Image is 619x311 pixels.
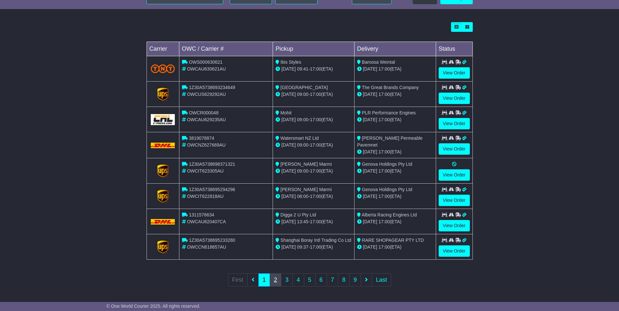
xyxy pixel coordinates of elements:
div: (ETA) [357,91,433,98]
img: DHL.png [151,219,175,224]
span: 17:00 [379,244,390,250]
span: Genova Holdings Pty Ltd [362,162,412,167]
div: (ETA) [357,116,433,123]
a: 6 [315,273,327,287]
span: 09:00 [297,117,308,122]
td: Carrier [147,42,179,56]
span: OWCAU620407CA [187,219,226,224]
span: The Great Brands Company [362,85,419,90]
span: [GEOGRAPHIC_DATA] [280,85,328,90]
span: 09:00 [297,168,308,174]
span: 09:37 [297,244,308,250]
a: View Order [439,220,470,231]
span: Barossa Weintal [362,59,395,65]
img: GetCarrierServiceLogo [151,114,175,125]
a: View Order [439,118,470,129]
a: View Order [439,245,470,257]
img: GetCarrierServiceLogo [157,240,168,253]
span: 17:00 [310,219,321,224]
span: [PERSON_NAME] Marmi [280,162,332,167]
span: [DATE] [363,194,377,199]
span: 08:00 [297,194,308,199]
span: [DATE] [281,66,296,71]
span: OWCAU629235AU [187,117,226,122]
span: [DATE] [363,168,377,174]
a: Last [372,273,391,287]
div: (ETA) [357,149,433,155]
span: 1Z30A5738695233280 [189,238,235,243]
span: 17:00 [379,66,390,71]
img: GetCarrierServiceLogo [157,190,168,203]
span: Alberta Racing Engines Ltd [362,212,417,217]
span: 17:00 [310,194,321,199]
span: [DATE] [363,244,377,250]
span: Shanghai Boray Intl Trading Co Ltd [280,238,351,243]
span: [DATE] [281,168,296,174]
span: 1Z30A5738698371321 [189,162,235,167]
span: [DATE] [363,66,377,71]
span: OWCAU630621AU [187,66,226,71]
a: 3 [281,273,293,287]
span: 17:00 [310,117,321,122]
span: OWCIT623305AU [187,168,224,174]
a: 1 [258,273,270,287]
div: - (ETA) [276,244,352,251]
a: 2 [270,273,281,287]
div: - (ETA) [276,193,352,200]
a: 4 [292,273,304,287]
span: [DATE] [363,149,377,154]
span: RARE SHOPAGEAR PTY LTD [362,238,424,243]
span: 17:00 [379,219,390,224]
img: TNT_Domestic.png [151,64,175,73]
span: 13:45 [297,219,308,224]
div: - (ETA) [276,91,352,98]
a: View Order [439,195,470,206]
span: 17:00 [379,117,390,122]
span: [DATE] [363,92,377,97]
span: 1Z30A5738695294296 [189,187,235,192]
div: - (ETA) [276,168,352,175]
span: 17:00 [310,66,321,71]
span: [PERSON_NAME] Permeable Pavemnet [357,136,423,148]
img: GetCarrierServiceLogo [157,164,168,177]
div: - (ETA) [276,142,352,149]
span: 1Z30A5738693234649 [189,85,235,90]
a: 7 [327,273,338,287]
a: 9 [349,273,361,287]
div: (ETA) [357,218,433,225]
span: Genova Holdings Pty Ltd [362,187,412,192]
span: 1311578634 [189,212,214,217]
span: Watersmart NZ Ltd [280,136,319,141]
a: View Order [439,169,470,181]
a: View Order [439,143,470,155]
span: 17:00 [379,168,390,174]
a: View Order [439,67,470,79]
span: OWS000630621 [189,59,223,65]
img: GetCarrierServiceLogo [157,88,168,101]
span: [DATE] [281,142,296,148]
div: (ETA) [357,193,433,200]
span: Ibis Styles [280,59,301,65]
span: [PERSON_NAME] Marmi [280,187,332,192]
span: 17:00 [310,142,321,148]
span: OWCUS629292AU [187,92,226,97]
span: 09:41 [297,66,308,71]
span: [DATE] [281,194,296,199]
span: [DATE] [281,117,296,122]
span: 17:00 [379,149,390,154]
td: Delivery [354,42,436,56]
span: 17:00 [379,194,390,199]
span: [DATE] [363,117,377,122]
span: OWCR000048 [189,110,218,115]
span: Mohit [280,110,291,115]
td: Pickup [273,42,355,56]
td: Status [436,42,472,56]
img: DHL.png [151,143,175,148]
span: [DATE] [281,244,296,250]
div: (ETA) [357,168,433,175]
span: 17:00 [310,92,321,97]
span: [DATE] [281,92,296,97]
td: OWC / Carrier # [179,42,273,56]
span: [DATE] [281,219,296,224]
div: - (ETA) [276,116,352,123]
